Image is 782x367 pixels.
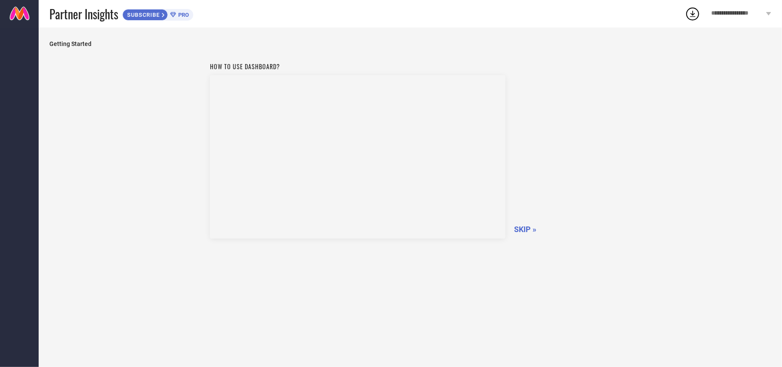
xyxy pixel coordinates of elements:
span: SKIP » [514,225,536,234]
span: Partner Insights [49,5,118,23]
span: PRO [176,12,189,18]
span: Getting Started [49,40,771,47]
div: Open download list [685,6,700,21]
span: SUBSCRIBE [123,12,162,18]
a: SUBSCRIBEPRO [122,7,193,21]
iframe: Workspace Section [210,75,505,239]
h1: How to use dashboard? [210,62,505,71]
